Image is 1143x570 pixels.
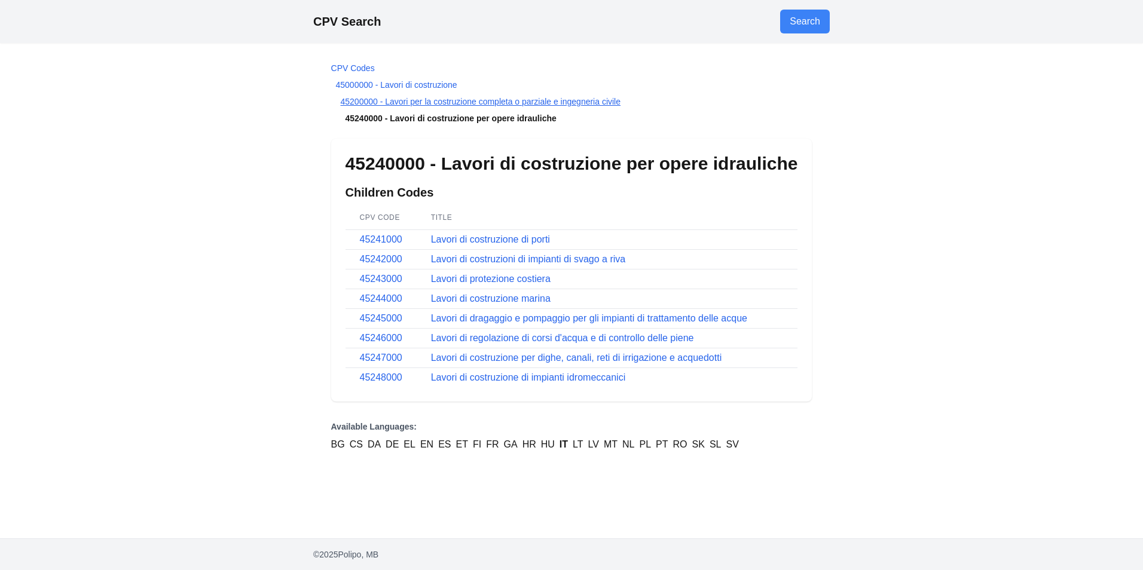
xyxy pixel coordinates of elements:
[486,437,499,452] a: FR
[386,437,399,452] a: DE
[360,333,402,343] a: 45246000
[331,112,812,124] li: 45240000 - Lavori di costruzione per opere idrauliche
[313,15,381,28] a: CPV Search
[360,274,402,284] a: 45243000
[692,437,705,452] a: SK
[331,421,812,433] p: Available Languages:
[431,333,694,343] a: Lavori di regolazione di corsi d'acqua e di controllo delle piene
[368,437,381,452] a: DA
[331,63,375,73] a: CPV Codes
[573,437,583,452] a: LT
[431,274,551,284] a: Lavori di protezione costiera
[710,437,722,452] a: SL
[360,234,402,244] a: 45241000
[560,437,568,452] a: IT
[431,254,625,264] a: Lavori di costruzioni di impianti di svago a riva
[346,153,798,174] h1: 45240000 - Lavori di costruzione per opere idrauliche
[640,437,652,452] a: PL
[404,437,415,452] a: EL
[431,234,550,244] a: Lavori di costruzione di porti
[350,437,363,452] a: CS
[456,437,468,452] a: ET
[360,313,402,323] a: 45245000
[417,206,798,230] th: Title
[431,293,551,304] a: Lavori di costruzione marina
[588,437,599,452] a: LV
[360,254,402,264] a: 45242000
[522,437,536,452] a: HR
[431,353,722,363] a: Lavori di costruzione per dighe, canali, reti di irrigazione e acquedotti
[360,353,402,363] a: 45247000
[313,548,830,560] p: © 2025 Polipo, MB
[473,437,481,452] a: FI
[341,97,621,106] a: 45200000 - Lavori per la costruzione completa o parziale e ingegneria civile
[504,437,518,452] a: GA
[431,313,747,323] a: Lavori di dragaggio e pompaggio per gli impianti di trattamento delle acque
[331,421,812,452] nav: Language Versions
[673,437,687,452] a: RO
[360,372,402,382] a: 45248000
[780,10,830,33] a: Go to search
[360,293,402,304] a: 45244000
[331,437,345,452] a: BG
[438,437,451,452] a: ES
[346,206,417,230] th: CPV Code
[726,437,738,452] a: SV
[420,437,433,452] a: EN
[331,62,812,124] nav: Breadcrumb
[336,80,457,90] a: 45000000 - Lavori di costruzione
[431,372,625,382] a: Lavori di costruzione di impianti idromeccanici
[541,437,555,452] a: HU
[622,437,634,452] a: NL
[604,437,618,452] a: MT
[656,437,668,452] a: PT
[346,184,798,201] h2: Children Codes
